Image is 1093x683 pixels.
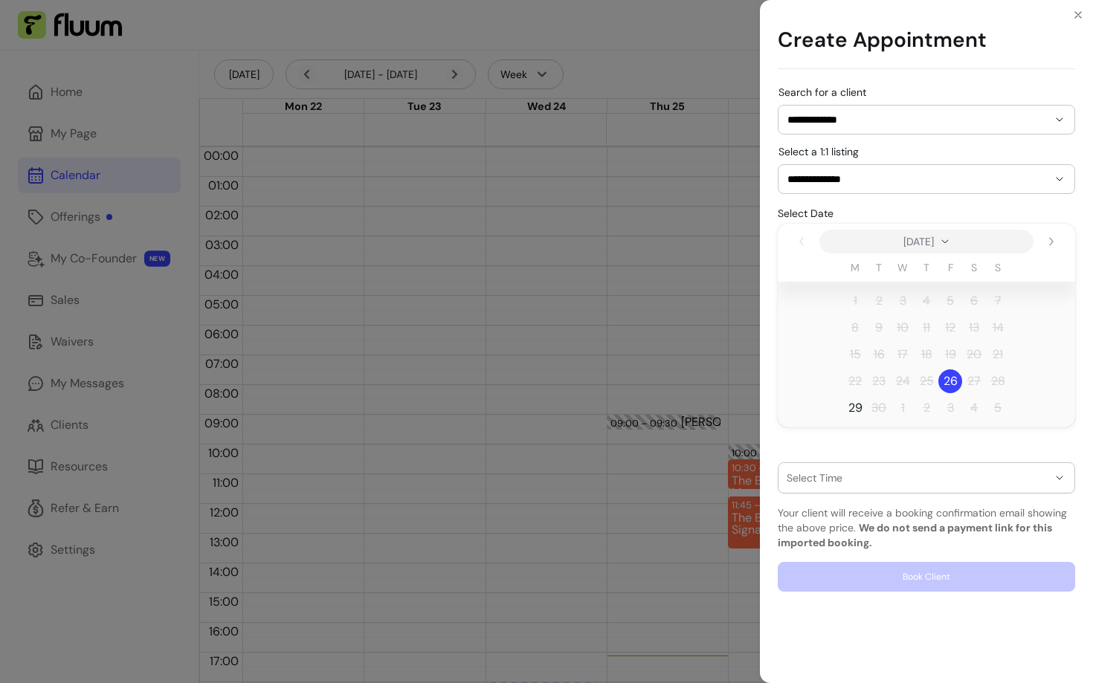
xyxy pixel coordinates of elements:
span: Thursday 18 September 2025 [915,343,938,366]
span: 16 [874,346,885,363]
span: F [948,260,953,275]
button: Show suggestions [1048,108,1071,132]
span: 3 [947,399,954,417]
span: S [971,260,977,275]
span: Sunday 21 September 2025 [986,343,1010,366]
span: Friday 12 September 2025 [938,316,962,340]
span: Sunday 28 September 2025 [986,369,1010,393]
span: Friday 5 September 2025 [938,289,962,313]
span: Sunday 5 October 2025 [986,396,1010,420]
span: 1 [901,399,905,417]
span: Friday 26 September 2025 selected [938,369,962,393]
span: Wednesday 17 September 2025 [891,343,915,366]
table: September 2025 [778,259,1075,421]
span: Tuesday 9 September 2025 [867,316,891,340]
span: Monday 22 September 2025 [843,369,867,393]
span: Friday 3 October 2025 [938,396,962,420]
span: 13 [969,319,979,337]
span: 21 [993,346,1003,363]
span: 7 [995,292,1002,310]
span: 27 [967,372,981,390]
span: Thursday 2 October 2025 [915,396,938,420]
span: 24 [896,372,910,390]
p: Select Date [778,206,1075,221]
input: Select a 1:1 listing [787,172,1024,187]
span: Saturday 20 September 2025 [962,343,986,366]
span: 4 [970,399,978,417]
span: 14 [993,319,1004,337]
span: Thursday 4 September 2025 [915,289,938,313]
span: 5 [994,399,1002,417]
span: Sunday 14 September 2025 [986,316,1010,340]
span: Saturday 6 September 2025 [962,289,986,313]
span: 2 [923,399,930,417]
span: Monday 1 September 2025 [843,289,867,313]
span: 23 [872,372,886,390]
span: Tuesday 16 September 2025 [867,343,891,366]
span: S [995,260,1001,275]
span: 29 [848,399,863,417]
span: Tuesday 2 September 2025 [867,289,891,313]
span: W [897,260,908,275]
span: 26 [944,372,958,390]
span: [DATE] [903,234,934,249]
span: 1 [854,292,857,310]
span: Today, Thursday 25 September 2025, First available date [915,369,938,393]
span: Friday 19 September 2025 [938,343,962,366]
label: Select a 1:1 listing [778,144,865,159]
b: We do not send a payment link for this imported booking. [778,521,1052,549]
p: Your client will receive a booking confirmation email showing the above price. [778,505,1075,550]
button: Next [1039,230,1063,253]
span: Monday 8 September 2025 [843,316,867,340]
span: 2 [876,292,883,310]
button: Show suggestions [1048,167,1071,191]
span: 28 [991,372,1005,390]
span: 12 [945,319,955,337]
span: 30 [871,399,886,417]
span: T [876,260,882,275]
span: Saturday 13 September 2025 [962,316,986,340]
span: Thursday 11 September 2025 [915,316,938,340]
span: Monday 29 September 2025 [843,396,867,420]
span: 19 [945,346,956,363]
span: Wednesday 3 September 2025 [891,289,915,313]
button: Close [1066,3,1090,27]
span: 8 [851,319,859,337]
span: Tuesday 23 September 2025 [867,369,891,393]
span: M [851,260,860,275]
span: 5 [947,292,954,310]
span: T [923,260,929,275]
input: Search for a client [787,112,1048,127]
span: 4 [923,292,930,310]
h1: Create Appointment [778,12,1075,69]
span: 17 [897,346,908,363]
span: 6 [970,292,978,310]
button: switch to year and month view [819,230,1034,253]
span: 18 [921,346,932,363]
span: Wednesday 1 October 2025 [891,396,915,420]
span: 25 [920,372,934,390]
span: 10 [897,319,909,337]
span: Saturday 27 September 2025 [962,369,986,393]
span: Sunday 7 September 2025 [986,289,1010,313]
span: Wednesday 10 September 2025 [891,316,915,340]
span: 11 [923,319,930,337]
span: Tuesday 30 September 2025 [867,396,891,420]
span: 3 [900,292,906,310]
div: September 2025 [778,224,1075,427]
span: 15 [850,346,861,363]
span: 22 [848,372,862,390]
label: Search for a client [778,85,872,100]
span: 9 [875,319,883,337]
span: 20 [967,346,981,363]
span: Saturday 4 October 2025 [962,396,986,420]
span: Monday 15 September 2025 [843,343,867,366]
span: Wednesday 24 September 2025 [891,369,915,393]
